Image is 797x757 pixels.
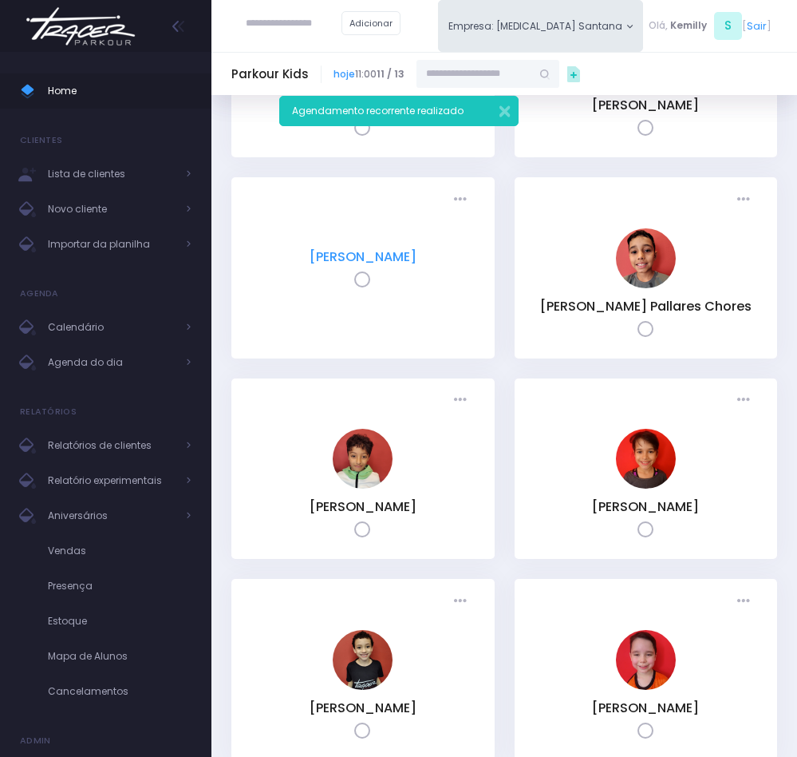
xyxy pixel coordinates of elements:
h4: Agenda [20,278,59,310]
h4: Clientes [20,125,62,157]
img: Miguel Ferreira Gama [333,630,393,690]
h5: Parkour Kids [231,67,309,81]
a: [PERSON_NAME] [310,248,416,266]
span: Relatórios de clientes [48,435,176,456]
span: Agenda do dia [48,352,176,373]
a: hoje [333,67,355,81]
span: Lista de clientes [48,164,176,184]
a: [PERSON_NAME] Pallares Chores [540,297,752,315]
span: Estoque [48,611,191,632]
span: Presença [48,576,191,596]
a: Ricardo Carvalho [616,680,676,693]
a: Felipe Ribeiro Pallares Chores [616,278,676,291]
span: S [714,12,742,40]
a: [PERSON_NAME] [592,497,699,516]
a: Sair [747,18,767,34]
a: Miguel Ferreira Gama [333,680,393,693]
span: Olá, [649,18,668,33]
span: Mapa de Alunos [48,646,191,667]
img: Felipe Ribeiro Pallares Chores [616,228,676,288]
span: Aniversários [48,505,176,526]
span: Importar da planilha [48,234,176,255]
span: Novo cliente [48,199,176,220]
h4: Admin [20,725,51,757]
a: [PERSON_NAME] [592,699,699,717]
span: Kemilly [670,18,707,33]
span: 11:00 [333,67,404,81]
a: [PERSON_NAME] [310,699,416,717]
strong: 11 / 13 [377,67,404,81]
span: Vendas [48,541,191,561]
a: Adicionar [341,11,400,35]
span: Relatório experimentais [48,470,176,491]
span: Agendamento recorrente realizado [292,104,464,117]
a: Maria Luísa Pazeti [616,478,676,492]
span: Cancelamentos [48,681,191,702]
span: Home [48,81,191,101]
img: Ricardo Carvalho [616,630,676,690]
a: [PERSON_NAME] [592,96,699,114]
h4: Relatórios [20,396,77,428]
a: Felipe Soares Gomes Rodrigues [333,478,393,492]
a: [PERSON_NAME] [310,497,416,516]
img: Felipe Soares Gomes Rodrigues [333,429,393,489]
span: Calendário [48,317,176,338]
div: [ ] [643,10,777,42]
img: Maria Luísa Pazeti [616,429,676,489]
